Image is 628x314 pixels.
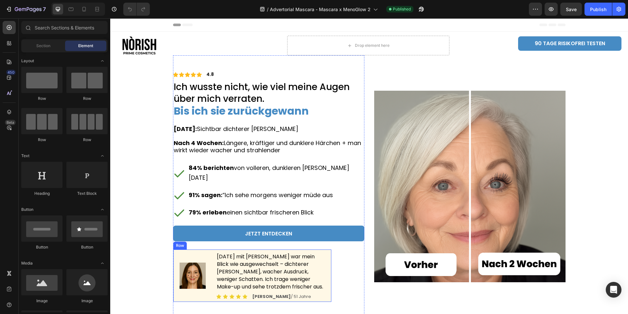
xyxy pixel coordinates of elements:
input: Search Sections & Elements [21,21,108,34]
span: Button [21,207,33,212]
a: 90 TAGE RISIKOFREI TESTEN [408,18,511,33]
button: 7 [3,3,49,16]
div: Row [64,224,75,230]
div: Open Intercom Messenger [606,282,621,298]
div: Row [21,96,62,102]
strong: Bis ich sie zurückgewann [63,85,199,100]
span: Sichtbar dichterer [PERSON_NAME] [63,106,188,115]
div: Row [21,137,62,143]
img: gempages_540356915696239843-cea67b31-2d89-4135-bde1-e6d89812cfa2.png [69,244,96,270]
div: Button [66,244,108,250]
span: / [267,6,269,13]
span: Save [566,7,577,12]
span: Toggle open [97,56,108,66]
p: / 51 Jahre [142,276,201,280]
button: Save [560,3,582,16]
div: Undo/Redo [123,3,150,16]
span: Published [393,6,411,12]
strong: 4.8 [96,53,104,59]
strong: 84% berichten [78,145,124,154]
span: Ich wusste nicht, wie viel meine Augen über mich verraten. [63,62,239,87]
button: Publish [584,3,612,16]
span: Text [21,153,29,159]
div: Heading [21,191,62,196]
div: Button [21,244,62,250]
div: Image [21,298,62,304]
div: 450 [6,70,16,75]
span: einen sichtbar frischeren Blick [78,190,203,198]
span: Layout [21,58,34,64]
span: JETZT ENTDECKEN [135,212,182,219]
span: [DATE] mit [PERSON_NAME] war mein Blick wie ausgewechselt – dichterer [PERSON_NAME], wacher Ausdr... [107,234,213,272]
div: Row [66,137,108,143]
p: 7 [43,5,46,13]
div: Text Block [66,191,108,196]
span: Längere, kräftiger und dunklere Härchen + man wirkt wieder wacher und strahlender [63,120,251,136]
span: Toggle open [97,258,108,268]
img: gempages_540356915696239843-3812244b-f869-42a1-86b4-d90cd50ffe86.png [264,72,455,264]
div: Beta [5,120,16,125]
div: Row [66,96,108,102]
strong: Nach 4 Wochen: [63,120,113,129]
strong: 79% erleben [78,190,116,198]
span: Toggle open [97,151,108,161]
span: von volleren, dunkleren [PERSON_NAME] [DATE] [78,145,239,163]
p: 90 TAGE RISIKOFREI TESTEN [425,22,495,29]
span: “Ich sehe morgens weniger müde aus [78,173,223,181]
iframe: Design area [110,18,628,314]
strong: [PERSON_NAME] [142,275,181,281]
span: Media [21,260,33,266]
strong: 91% sagen: [78,173,112,181]
div: Image [66,298,108,304]
span: Toggle open [97,204,108,215]
span: Element [78,43,93,49]
a: JETZT ENTDECKEN [63,207,254,223]
span: Section [36,43,50,49]
div: Drop element here [245,25,279,30]
span: Advertorial Mascara - Mascara x MenoGlow 2 [270,6,371,13]
div: Publish [590,6,606,13]
strong: [DATE]: [63,106,87,115]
